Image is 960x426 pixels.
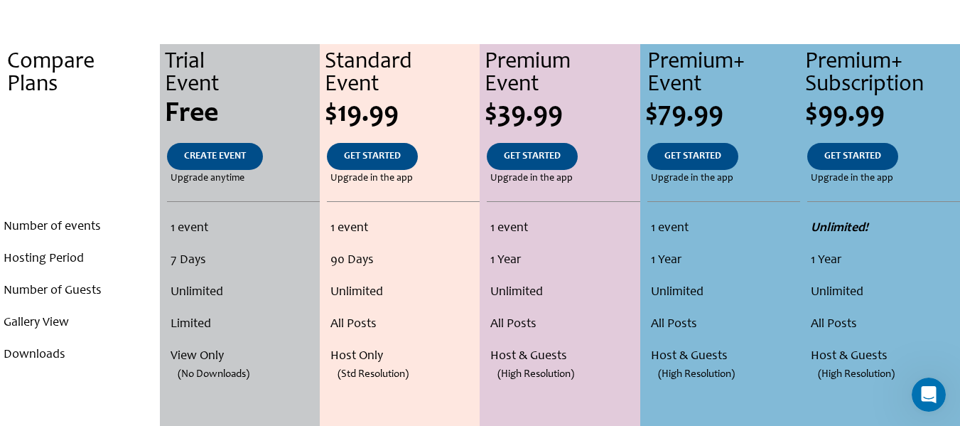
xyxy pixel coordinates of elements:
[77,100,84,129] span: .
[818,358,895,390] span: (High Resolution)
[4,275,156,307] li: Number of Guests
[338,358,409,390] span: (Std Resolution)
[178,358,249,390] span: (No Downloads)
[165,51,320,97] div: Trial Event
[490,309,636,341] li: All Posts
[805,100,960,129] div: $99.99
[651,309,797,341] li: All Posts
[811,277,956,309] li: Unlimited
[490,277,636,309] li: Unlimited
[330,341,476,373] li: Host Only
[811,170,893,187] span: Upgrade in the app
[811,309,956,341] li: All Posts
[487,143,578,170] a: GET STARTED
[79,151,82,161] span: .
[330,213,476,245] li: 1 event
[330,245,476,277] li: 90 Days
[647,51,800,97] div: Premium+ Event
[811,245,956,277] li: 1 Year
[824,151,881,161] span: GET STARTED
[325,100,480,129] div: $19.99
[651,277,797,309] li: Unlimited
[184,151,246,161] span: CREATE EVENT
[490,170,573,187] span: Upgrade in the app
[651,341,797,373] li: Host & Guests
[171,213,315,245] li: 1 event
[651,245,797,277] li: 1 Year
[327,143,418,170] a: GET STARTED
[344,151,401,161] span: GET STARTED
[807,143,898,170] a: GET STARTED
[485,100,640,129] div: $39.99
[485,51,640,97] div: Premium Event
[330,277,476,309] li: Unlimited
[4,243,156,275] li: Hosting Period
[490,341,636,373] li: Host & Guests
[4,307,156,339] li: Gallery View
[504,151,561,161] span: GET STARTED
[79,174,82,183] span: .
[811,341,956,373] li: Host & Guests
[165,100,320,129] div: Free
[171,309,315,341] li: Limited
[4,339,156,371] li: Downloads
[171,277,315,309] li: Unlimited
[658,358,735,390] span: (High Resolution)
[497,358,574,390] span: (High Resolution)
[330,309,476,341] li: All Posts
[62,143,99,170] a: .
[912,378,946,412] iframe: Intercom live chat
[651,213,797,245] li: 1 event
[325,51,480,97] div: Standard Event
[647,143,738,170] a: GET STARTED
[171,341,315,373] li: View Only
[7,51,160,97] div: Compare Plans
[651,170,733,187] span: Upgrade in the app
[4,211,156,243] li: Number of events
[664,151,721,161] span: GET STARTED
[330,170,413,187] span: Upgrade in the app
[811,222,868,235] strong: Unlimited!
[490,213,636,245] li: 1 event
[645,100,800,129] div: $79.99
[805,51,960,97] div: Premium+ Subscription
[171,170,244,187] span: Upgrade anytime
[490,245,636,277] li: 1 Year
[167,143,263,170] a: CREATE EVENT
[171,245,315,277] li: 7 Days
